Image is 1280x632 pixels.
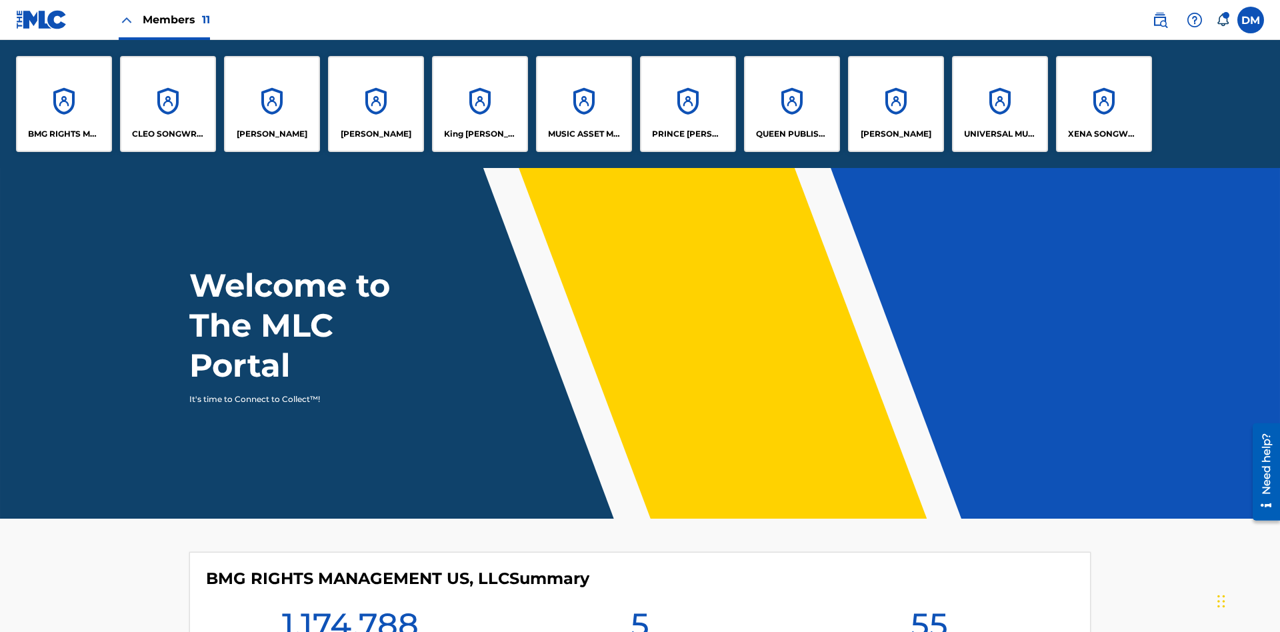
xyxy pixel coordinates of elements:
iframe: Chat Widget [1213,568,1280,632]
a: AccountsPRINCE [PERSON_NAME] [640,56,736,152]
a: AccountsQUEEN PUBLISHA [744,56,840,152]
p: MUSIC ASSET MANAGEMENT (MAM) [548,128,621,140]
img: search [1152,12,1168,28]
span: Members [143,12,210,27]
div: Help [1181,7,1208,33]
div: Notifications [1216,13,1229,27]
a: AccountsCLEO SONGWRITER [120,56,216,152]
h4: BMG RIGHTS MANAGEMENT US, LLC [206,569,589,589]
a: AccountsMUSIC ASSET MANAGEMENT (MAM) [536,56,632,152]
a: AccountsUNIVERSAL MUSIC PUB GROUP [952,56,1048,152]
a: Accounts[PERSON_NAME] [848,56,944,152]
a: Accounts[PERSON_NAME] [328,56,424,152]
p: It's time to Connect to Collect™! [189,393,421,405]
span: 11 [202,13,210,26]
img: Close [119,12,135,28]
img: MLC Logo [16,10,67,29]
a: Accounts[PERSON_NAME] [224,56,320,152]
div: Drag [1217,581,1225,621]
div: User Menu [1237,7,1264,33]
a: AccountsBMG RIGHTS MANAGEMENT US, LLC [16,56,112,152]
iframe: Resource Center [1243,418,1280,527]
a: Public Search [1147,7,1173,33]
p: UNIVERSAL MUSIC PUB GROUP [964,128,1037,140]
p: BMG RIGHTS MANAGEMENT US, LLC [28,128,101,140]
p: EYAMA MCSINGER [341,128,411,140]
img: help [1187,12,1203,28]
p: RONALD MCTESTERSON [861,128,931,140]
p: King McTesterson [444,128,517,140]
a: AccountsXENA SONGWRITER [1056,56,1152,152]
p: QUEEN PUBLISHA [756,128,829,140]
a: AccountsKing [PERSON_NAME] [432,56,528,152]
p: CLEO SONGWRITER [132,128,205,140]
h1: Welcome to The MLC Portal [189,265,439,385]
p: PRINCE MCTESTERSON [652,128,725,140]
p: ELVIS COSTELLO [237,128,307,140]
p: XENA SONGWRITER [1068,128,1141,140]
